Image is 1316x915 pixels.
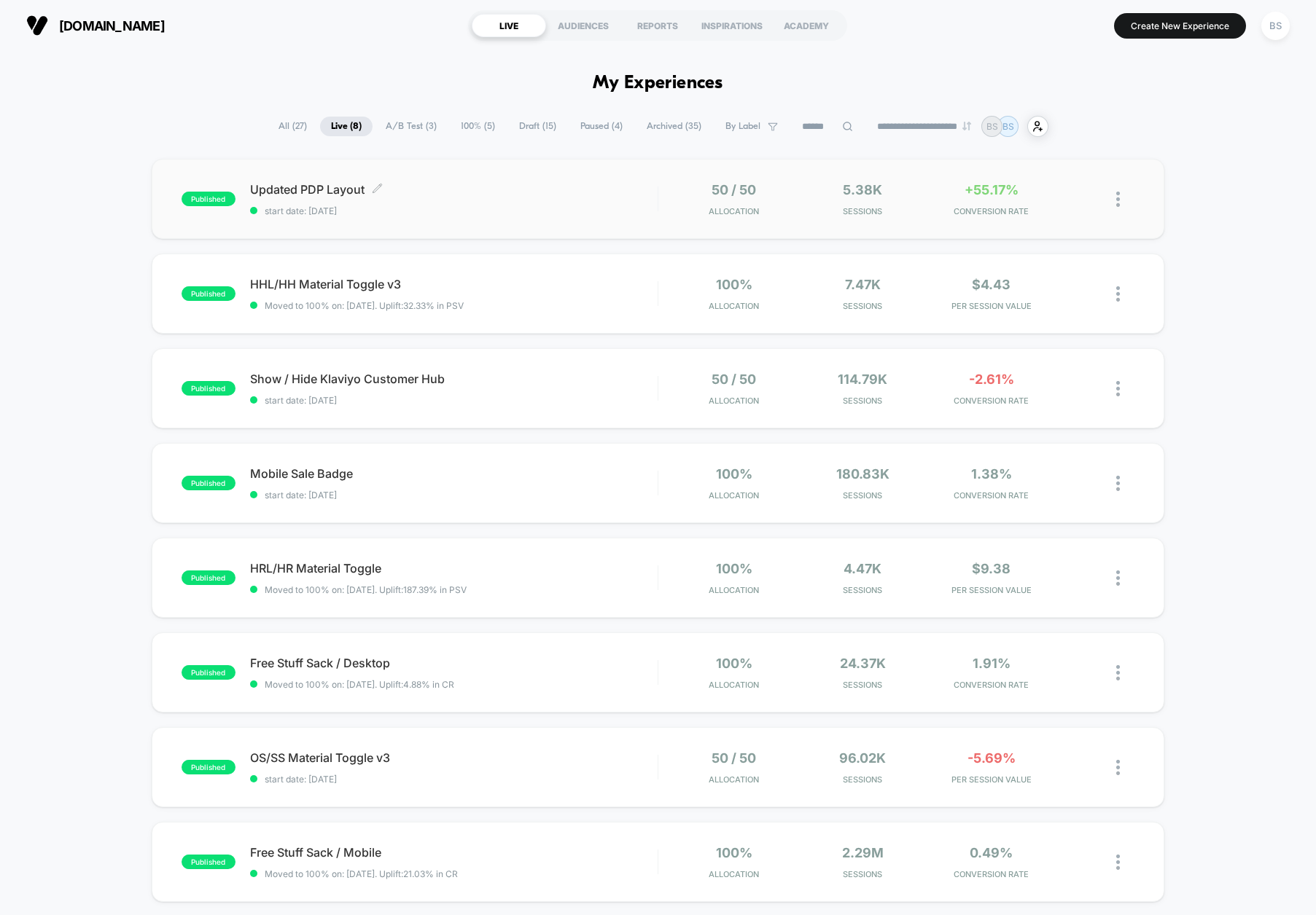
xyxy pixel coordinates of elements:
span: CONVERSION RATE [930,869,1052,879]
span: Allocation [709,301,759,311]
span: published [182,476,235,490]
span: Sessions [802,774,924,785]
span: 100% [716,845,752,860]
span: Moved to 100% on: [DATE] . Uplift: 187.39% in PSV [265,584,467,595]
span: 100% [716,656,752,671]
span: 2.29M [842,845,884,860]
div: REPORTS [620,14,695,37]
img: end [962,122,971,130]
span: By Label [725,121,760,132]
img: close [1116,760,1120,775]
img: close [1116,570,1120,586]
img: close [1116,855,1120,870]
div: AUDIENCES [546,14,620,37]
span: 24.37k [840,656,886,671]
span: All ( 27 ) [268,117,318,136]
span: 180.83k [836,466,889,482]
span: Draft ( 15 ) [508,117,567,136]
p: BS [986,121,998,132]
span: Sessions [802,680,924,690]
span: start date: [DATE] [250,395,658,406]
img: close [1116,476,1120,491]
span: PER SESSION VALUE [930,774,1052,785]
span: published [182,381,235,396]
span: HRL/HR Material Toggle [250,561,658,576]
span: Sessions [802,396,924,406]
p: BS [1002,121,1014,132]
span: published [182,855,235,869]
button: BS [1257,11,1294,41]
img: close [1116,286,1120,302]
span: Allocation [709,206,759,216]
span: OS/SS Material Toggle v3 [250,750,658,765]
img: Visually logo [26,15,48,36]
span: published [182,286,235,301]
span: Moved to 100% on: [DATE] . Uplift: 4.88% in CR [265,679,454,690]
span: Mobile Sale Badge [250,466,658,481]
span: Free Stuff Sack / Mobile [250,845,658,860]
span: CONVERSION RATE [930,680,1052,690]
span: Moved to 100% on: [DATE] . Uplift: 32.33% in PSV [265,300,464,311]
span: 50 / 50 [712,372,756,387]
span: 50 / 50 [712,750,756,766]
span: 1.91% [973,656,1011,671]
span: +55.17% [965,182,1019,197]
span: HHL/HH Material Toggle v3 [250,277,658,291]
span: Show / Hide Klaviyo Customer Hub [250,372,658,386]
img: close [1116,381,1120,396]
span: 4.47k [844,561,881,576]
div: LIVE [472,14,546,37]
span: Allocation [709,869,759,879]
span: start date: [DATE] [250,774,658,785]
span: Free Stuff Sack / Desktop [250,656,658,670]
span: $4.43 [972,277,1011,292]
div: ACADEMY [769,14,844,37]
span: [DOMAIN_NAME] [59,18,165,34]
span: Moved to 100% on: [DATE] . Uplift: 21.03% in CR [265,868,458,879]
img: close [1116,665,1120,680]
span: published [182,665,235,680]
span: 100% [716,561,752,576]
span: start date: [DATE] [250,490,658,500]
span: 7.47k [845,277,881,292]
span: -5.69% [967,750,1016,766]
span: start date: [DATE] [250,205,658,216]
span: Updated PDP Layout [250,182,658,197]
span: 100% ( 5 ) [450,117,506,136]
span: Live ( 8 ) [320,117,373,136]
span: 5.38k [843,182,882,197]
span: Sessions [802,301,924,311]
span: Sessions [802,869,924,879]
span: Sessions [802,206,924,216]
button: Create New Experience [1114,13,1246,39]
span: 114.79k [838,372,887,387]
span: 1.38% [971,466,1012,482]
span: Sessions [802,490,924,500]
span: A/B Test ( 3 ) [375,117,448,136]
div: BS [1261,12,1290,40]
span: Allocation [709,680,759,690]
button: [DOMAIN_NAME] [22,14,169,37]
span: PER SESSION VALUE [930,301,1052,311]
img: close [1116,192,1120,207]
span: 96.02k [839,750,886,766]
span: Paused ( 4 ) [569,117,634,136]
span: Allocation [709,396,759,406]
span: Sessions [802,585,924,595]
span: CONVERSION RATE [930,396,1052,406]
span: PER SESSION VALUE [930,585,1052,595]
div: INSPIRATIONS [695,14,769,37]
span: published [182,192,235,206]
span: CONVERSION RATE [930,490,1052,500]
span: $9.38 [972,561,1011,576]
h1: My Experiences [593,73,723,94]
span: Allocation [709,585,759,595]
span: Allocation [709,490,759,500]
span: published [182,570,235,585]
span: 100% [716,277,752,292]
span: Allocation [709,774,759,785]
span: -2.61% [969,372,1014,387]
span: Archived ( 35 ) [636,117,712,136]
span: 100% [716,466,752,482]
span: 0.49% [970,845,1013,860]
